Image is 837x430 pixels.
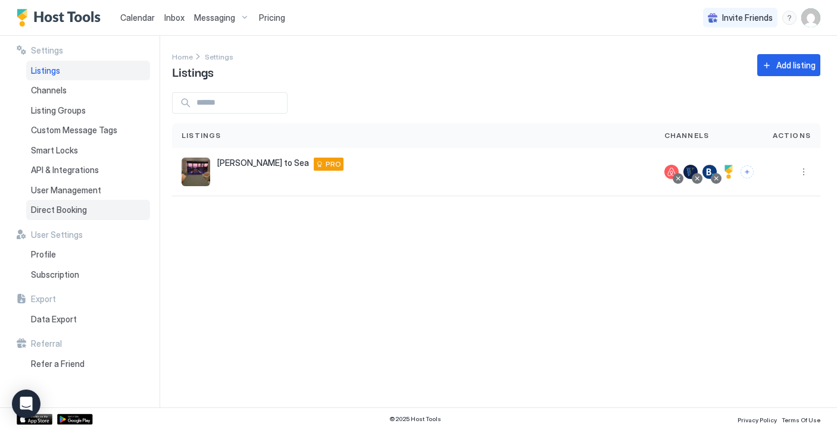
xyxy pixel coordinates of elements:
div: Add listing [776,59,816,71]
span: User Management [31,185,101,196]
span: Refer a Friend [31,359,85,369]
a: Home [172,50,193,62]
span: Listings [182,130,221,141]
div: Open Intercom Messenger [12,390,40,418]
span: Pricing [259,12,285,23]
a: Data Export [26,309,150,329]
span: Profile [31,249,56,260]
span: Settings [205,52,233,61]
a: Privacy Policy [738,413,777,425]
span: Listings [172,62,214,80]
a: Custom Message Tags [26,120,150,140]
span: PRO [326,159,341,170]
a: Refer a Friend [26,354,150,374]
input: Input Field [192,93,287,113]
span: Custom Message Tags [31,125,117,136]
span: Actions [773,130,811,141]
a: Subscription [26,265,150,285]
button: More options [797,165,811,179]
span: © 2025 Host Tools [389,415,441,423]
span: Export [31,294,56,305]
span: Terms Of Use [782,416,820,423]
span: Subscription [31,269,79,280]
span: Direct Booking [31,205,87,215]
span: Home [172,52,193,61]
span: [PERSON_NAME] to Sea [217,158,309,168]
button: Connect channels [741,165,754,178]
span: Calendar [120,12,155,23]
div: Breadcrumb [172,50,193,62]
a: Settings [205,50,233,62]
span: Smart Locks [31,145,78,156]
span: Settings [31,45,63,56]
a: Direct Booking [26,200,150,220]
span: Channels [664,130,710,141]
a: Listings [26,61,150,81]
div: Breadcrumb [205,50,233,62]
span: Messaging [194,12,235,23]
a: Profile [26,244,150,265]
a: Smart Locks [26,140,150,161]
a: Inbox [164,11,185,24]
span: Channels [31,85,67,96]
div: menu [782,11,797,25]
a: Google Play Store [57,414,93,425]
span: Inbox [164,12,185,23]
span: Listing Groups [31,105,86,116]
a: Calendar [120,11,155,24]
a: API & Integrations [26,160,150,180]
span: User Settings [31,230,83,240]
span: Data Export [31,314,77,325]
div: menu [797,165,811,179]
div: User profile [801,8,820,27]
span: API & Integrations [31,165,99,175]
span: Referral [31,338,62,349]
a: App Store [17,414,52,425]
span: Listings [31,65,60,76]
div: listing image [182,158,210,186]
a: Channels [26,80,150,101]
a: Listing Groups [26,101,150,121]
a: Terms Of Use [782,413,820,425]
span: Invite Friends [722,12,773,23]
span: Privacy Policy [738,416,777,423]
a: User Management [26,180,150,200]
button: Add listing [757,54,820,76]
a: Host Tools Logo [17,9,106,27]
